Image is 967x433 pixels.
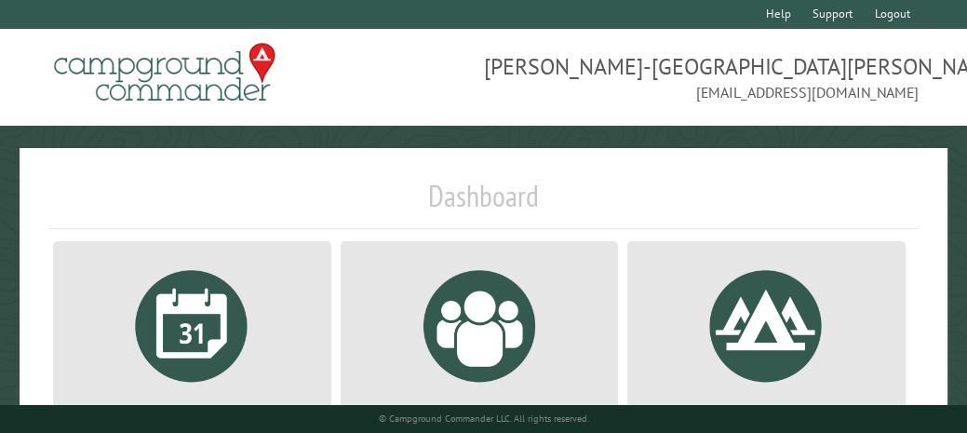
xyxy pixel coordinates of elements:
img: Campground Commander [48,36,281,109]
h1: Dashboard [48,178,919,229]
a: View and edit your campsite data [650,256,883,431]
small: © Campground Commander LLC. All rights reserved. [379,413,589,425]
span: [PERSON_NAME]-[GEOGRAPHIC_DATA][PERSON_NAME] [EMAIL_ADDRESS][DOMAIN_NAME] [484,51,920,103]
